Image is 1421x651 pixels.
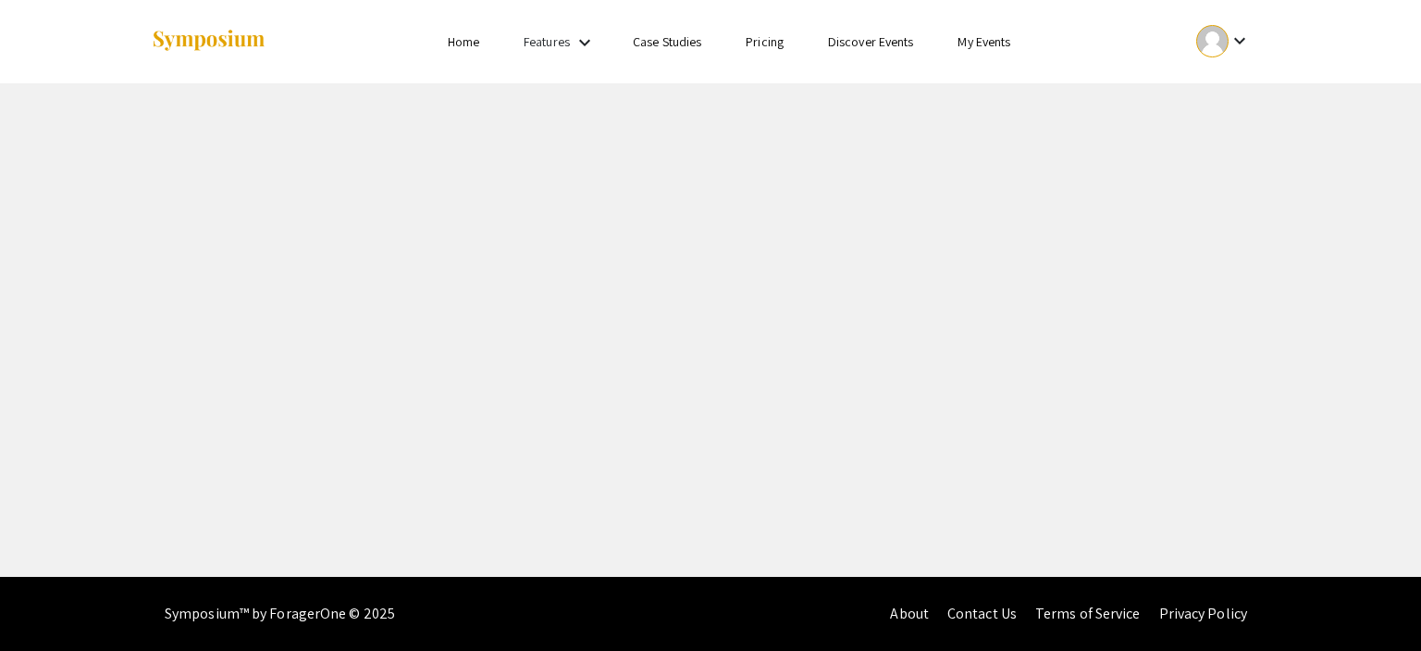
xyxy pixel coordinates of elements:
[947,604,1017,623] a: Contact Us
[1159,604,1247,623] a: Privacy Policy
[828,33,914,50] a: Discover Events
[890,604,929,623] a: About
[958,33,1010,50] a: My Events
[165,577,395,651] div: Symposium™ by ForagerOne © 2025
[448,33,479,50] a: Home
[746,33,784,50] a: Pricing
[1177,20,1270,62] button: Expand account dropdown
[1229,30,1251,52] mat-icon: Expand account dropdown
[633,33,701,50] a: Case Studies
[524,33,570,50] a: Features
[574,31,596,54] mat-icon: Expand Features list
[1035,604,1141,623] a: Terms of Service
[151,29,266,54] img: Symposium by ForagerOne
[1342,568,1407,637] iframe: Chat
